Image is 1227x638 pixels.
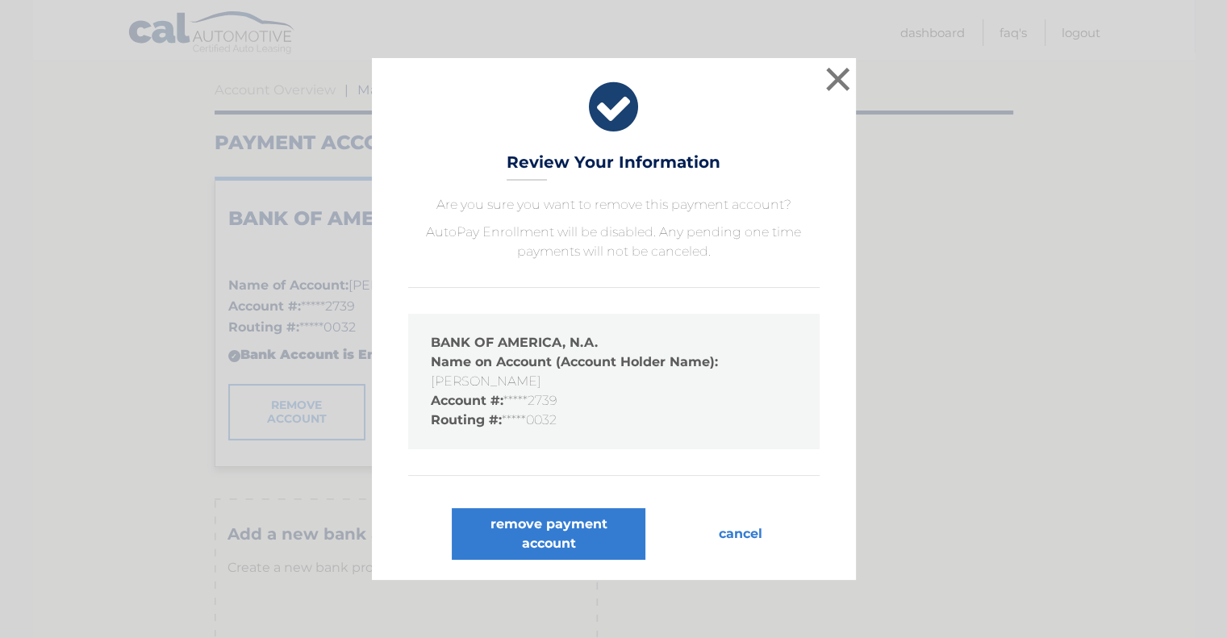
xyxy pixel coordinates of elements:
[408,195,820,215] p: Are you sure you want to remove this payment account?
[431,412,502,427] strong: Routing #:
[822,63,854,95] button: ×
[706,508,775,560] button: cancel
[431,335,598,350] strong: BANK OF AMERICA, N.A.
[431,393,503,408] strong: Account #:
[431,354,718,369] strong: Name on Account (Account Holder Name):
[408,223,820,261] p: AutoPay Enrollment will be disabled. Any pending one time payments will not be canceled.
[507,152,720,181] h3: Review Your Information
[452,508,645,560] button: remove payment account
[431,352,797,391] li: [PERSON_NAME]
